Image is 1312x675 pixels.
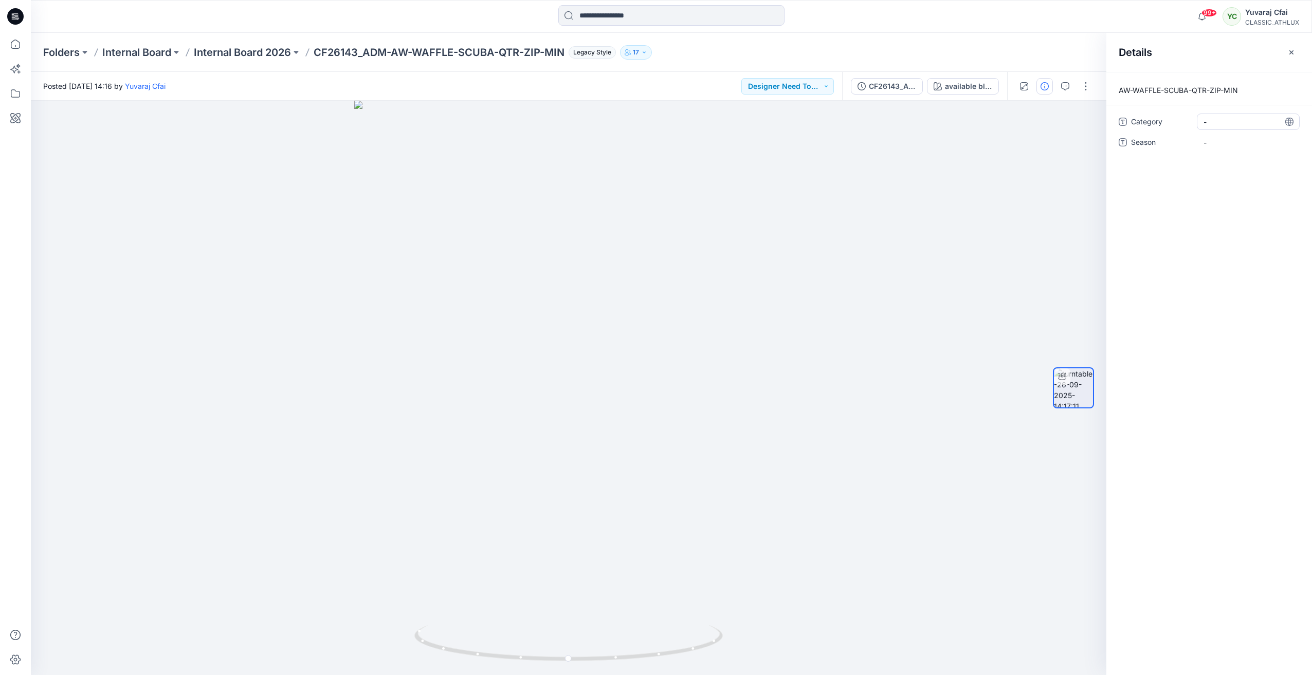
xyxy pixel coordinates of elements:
span: - [1204,137,1293,148]
button: CF26143_ADM-AW-WAFFLE-SCUBA-QTR-ZIP-MIN [851,78,923,95]
span: Category [1131,116,1193,130]
h2: Details [1119,46,1152,59]
a: Internal Board 2026 [194,45,291,60]
span: 99+ [1201,9,1217,17]
img: turntable-26-09-2025-14:17:11 [1054,368,1093,407]
button: Legacy Style [564,45,616,60]
span: Legacy Style [569,46,616,59]
div: CF26143_ADM-AW-WAFFLE-SCUBA-QTR-ZIP-MIN [869,81,916,92]
a: Yuvaraj Cfai [125,82,166,90]
p: CF26143_ADM-AW-WAFFLE-SCUBA-QTR-ZIP-MIN [314,45,564,60]
p: 17 [633,47,639,58]
div: CLASSIC_ATHLUX [1245,18,1299,26]
button: available black [927,78,999,95]
button: 17 [620,45,652,60]
span: Posted [DATE] 14:16 by [43,81,166,91]
a: Internal Board [102,45,171,60]
p: AW-WAFFLE-SCUBA-QTR-ZIP-MIN [1106,84,1312,97]
button: Details [1036,78,1053,95]
div: YC [1223,7,1241,26]
a: Folders [43,45,80,60]
span: - [1204,117,1293,127]
div: Yuvaraj Cfai [1245,6,1299,18]
div: available black [945,81,992,92]
span: Season [1131,136,1193,151]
